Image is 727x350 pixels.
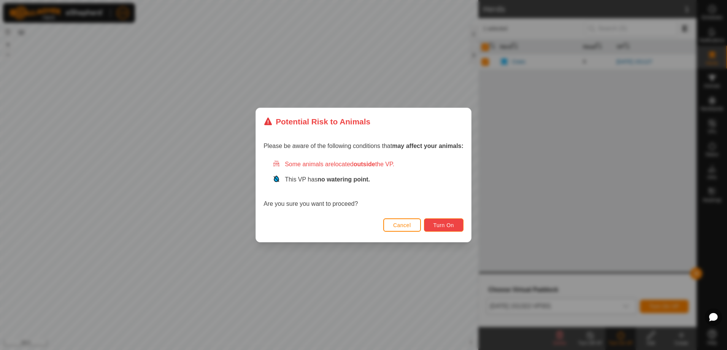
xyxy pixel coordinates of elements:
[392,143,464,149] strong: may affect your animals:
[393,222,411,228] span: Cancel
[263,116,370,127] div: Potential Risk to Animals
[263,160,464,208] div: Are you sure you want to proceed?
[263,143,464,149] span: Please be aware of the following conditions that
[285,176,370,183] span: This VP has
[424,218,464,232] button: Turn On
[433,222,454,228] span: Turn On
[317,176,370,183] strong: no watering point.
[354,161,375,167] strong: outside
[383,218,421,232] button: Cancel
[334,161,394,167] span: located the VP.
[273,160,464,169] div: Some animals are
